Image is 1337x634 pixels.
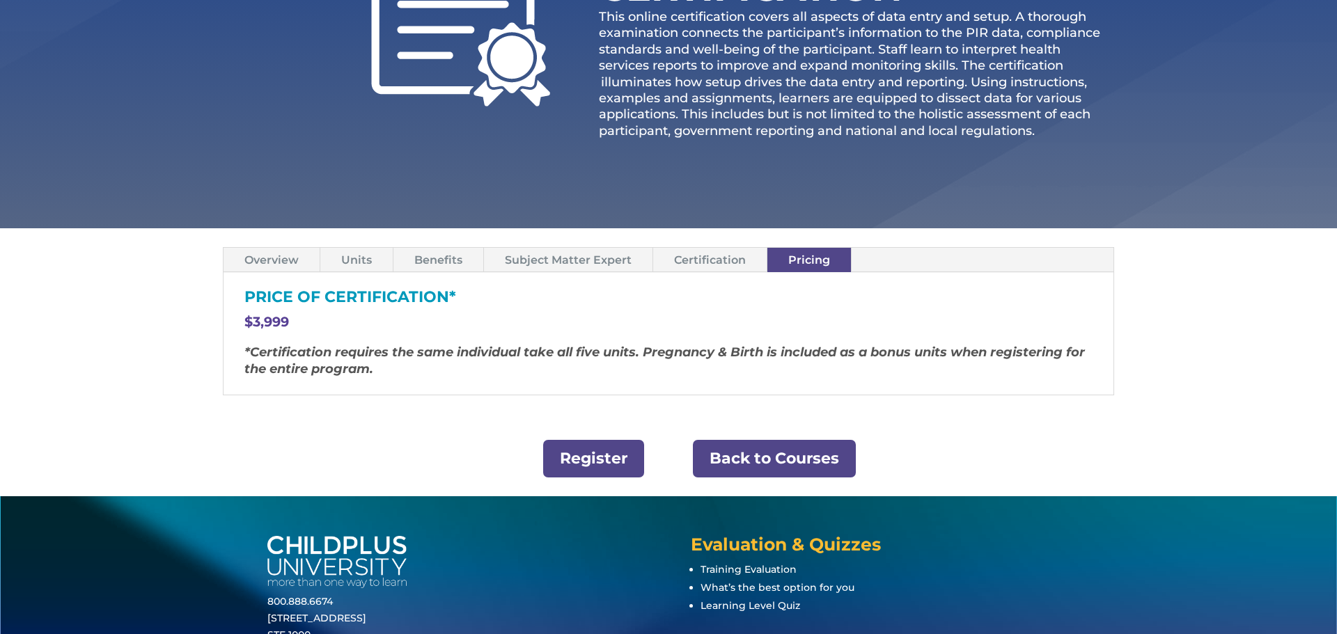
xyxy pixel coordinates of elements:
[599,9,1100,138] span: This online certification covers all aspects of data entry and setup. A thorough examination conn...
[693,440,856,478] a: Back to Courses
[653,248,767,272] a: Certification
[267,595,333,608] a: 800.888.6674
[393,248,483,272] a: Benefits
[224,248,320,272] a: Overview
[543,440,644,478] a: Register
[244,313,289,330] span: $3,999
[691,536,1070,560] h4: Evaluation & Quizzes
[267,536,407,588] img: white-cpu-wordmark
[701,581,854,594] a: What’s the best option for you
[244,290,1093,312] h3: Price of Certification*
[244,344,1085,377] em: *Certification requires the same individual take all five units. Pregnancy & Birth is included as...
[701,563,797,576] a: Training Evaluation
[767,248,851,272] a: Pricing
[701,599,800,612] a: Learning Level Quiz
[320,248,393,272] a: Units
[484,248,652,272] a: Subject Matter Expert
